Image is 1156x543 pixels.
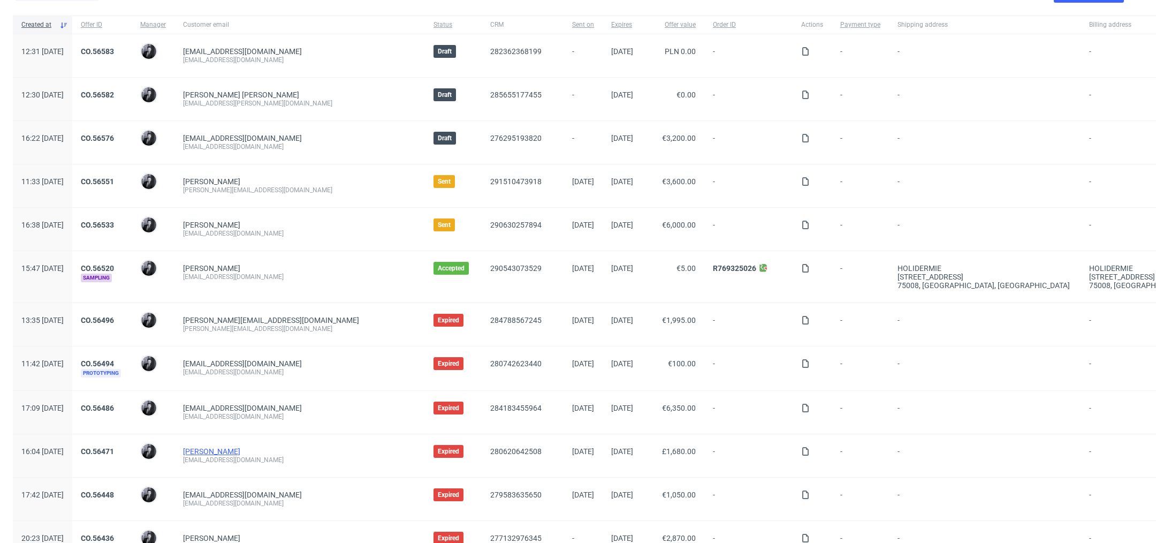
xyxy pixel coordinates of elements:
[433,20,473,29] span: Status
[81,177,114,186] a: CO.56551
[490,47,542,56] a: 282362368199
[183,359,302,368] span: [EMAIL_ADDRESS][DOMAIN_NAME]
[898,221,1072,238] span: -
[81,534,114,542] a: CO.56436
[898,134,1072,151] span: -
[183,186,416,194] div: [PERSON_NAME][EMAIL_ADDRESS][DOMAIN_NAME]
[183,491,302,499] span: [EMAIL_ADDRESS][DOMAIN_NAME]
[438,404,459,412] span: Expired
[572,177,594,186] span: [DATE]
[183,99,416,108] div: [EMAIL_ADDRESS][PERSON_NAME][DOMAIN_NAME]
[140,20,166,29] span: Manager
[183,177,240,186] a: [PERSON_NAME]
[141,261,156,276] img: Philippe Dubuy
[665,47,696,56] span: PLN 0.00
[713,221,784,238] span: -
[898,90,1072,108] span: -
[662,447,696,456] span: £1,680.00
[611,90,633,99] span: [DATE]
[81,316,114,325] a: CO.56496
[183,456,416,464] div: [EMAIL_ADDRESS][DOMAIN_NAME]
[183,412,416,421] div: [EMAIL_ADDRESS][DOMAIN_NAME]
[801,20,823,29] span: Actions
[713,264,756,273] a: R769325026
[898,281,1072,290] div: 75008, [GEOGRAPHIC_DATA] , [GEOGRAPHIC_DATA]
[21,534,64,542] span: 20:23 [DATE]
[490,404,542,412] a: 284183455964
[490,359,542,368] a: 280742623440
[840,221,880,238] span: -
[183,221,240,229] a: [PERSON_NAME]
[662,177,696,186] span: €3,600.00
[611,20,633,29] span: Expires
[490,221,542,229] a: 290630257894
[141,44,156,59] img: Philippe Dubuy
[438,47,452,56] span: Draft
[21,491,64,499] span: 17:42 [DATE]
[898,316,1072,333] span: -
[611,316,633,325] span: [DATE]
[898,447,1072,464] span: -
[611,491,633,499] span: [DATE]
[713,177,784,194] span: -
[141,87,156,102] img: Philippe Dubuy
[713,447,784,464] span: -
[438,221,451,229] span: Sent
[141,174,156,189] img: Philippe Dubuy
[21,447,64,456] span: 16:04 [DATE]
[611,47,633,56] span: [DATE]
[840,447,880,464] span: -
[611,534,633,542] span: [DATE]
[490,316,542,325] a: 284788567245
[183,404,302,412] span: [EMAIL_ADDRESS][DOMAIN_NAME]
[141,487,156,502] img: Philippe Dubuy
[183,534,240,542] a: [PERSON_NAME]
[21,134,64,142] span: 16:22 [DATE]
[81,47,114,56] a: CO.56583
[490,90,542,99] a: 285655177455
[611,359,633,368] span: [DATE]
[662,491,696,499] span: €1,050.00
[490,264,542,273] a: 290543073529
[81,359,114,368] a: CO.56494
[438,491,459,499] span: Expired
[183,134,302,142] span: [EMAIL_ADDRESS][DOMAIN_NAME]
[81,369,121,378] span: Prototyping
[840,404,880,421] span: -
[572,134,594,151] span: -
[650,20,696,29] span: Offer value
[840,90,880,108] span: -
[572,90,594,108] span: -
[898,404,1072,421] span: -
[572,316,594,325] span: [DATE]
[183,90,299,99] a: [PERSON_NAME] [PERSON_NAME]
[713,404,784,421] span: -
[840,491,880,508] span: -
[81,20,123,29] span: Offer ID
[572,359,594,368] span: [DATE]
[81,404,114,412] a: CO.56486
[490,20,555,29] span: CRM
[21,221,64,229] span: 16:38 [DATE]
[611,134,633,142] span: [DATE]
[490,177,542,186] a: 291510473918
[572,20,594,29] span: Sent on
[438,177,451,186] span: Sent
[183,20,416,29] span: Customer email
[572,404,594,412] span: [DATE]
[183,47,302,56] span: [EMAIL_ADDRESS][DOMAIN_NAME]
[81,274,112,282] span: Sampling
[21,20,55,29] span: Created at
[490,134,542,142] a: 276295193820
[676,264,696,273] span: €5.00
[840,134,880,151] span: -
[713,134,784,151] span: -
[676,90,696,99] span: €0.00
[21,404,64,412] span: 17:09 [DATE]
[438,90,452,99] span: Draft
[81,447,114,456] a: CO.56471
[840,177,880,194] span: -
[611,404,633,412] span: [DATE]
[81,264,114,273] a: CO.56520
[490,534,542,542] a: 277132976345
